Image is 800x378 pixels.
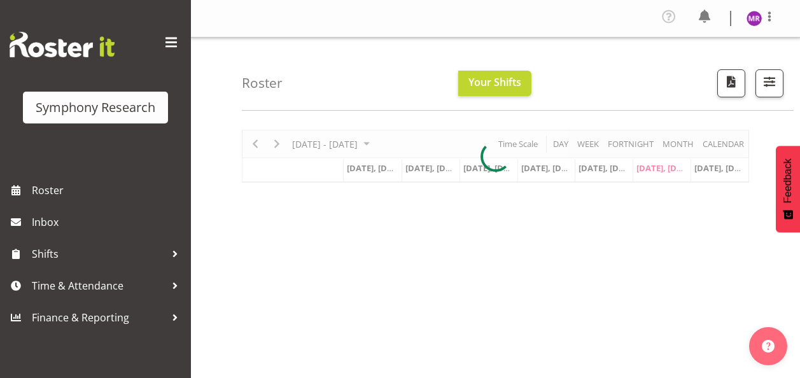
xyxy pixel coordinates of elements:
span: Your Shifts [468,75,521,89]
h4: Roster [242,76,283,90]
span: Inbox [32,213,185,232]
span: Feedback [782,158,794,203]
button: Download a PDF of the roster according to the set date range. [717,69,745,97]
div: Symphony Research [36,98,155,117]
img: minu-rana11870.jpg [747,11,762,26]
span: Roster [32,181,185,200]
img: Rosterit website logo [10,32,115,57]
span: Shifts [32,244,165,263]
span: Finance & Reporting [32,308,165,327]
img: help-xxl-2.png [762,340,775,353]
button: Feedback - Show survey [776,146,800,232]
span: Time & Attendance [32,276,165,295]
button: Your Shifts [458,71,531,96]
button: Filter Shifts [755,69,783,97]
